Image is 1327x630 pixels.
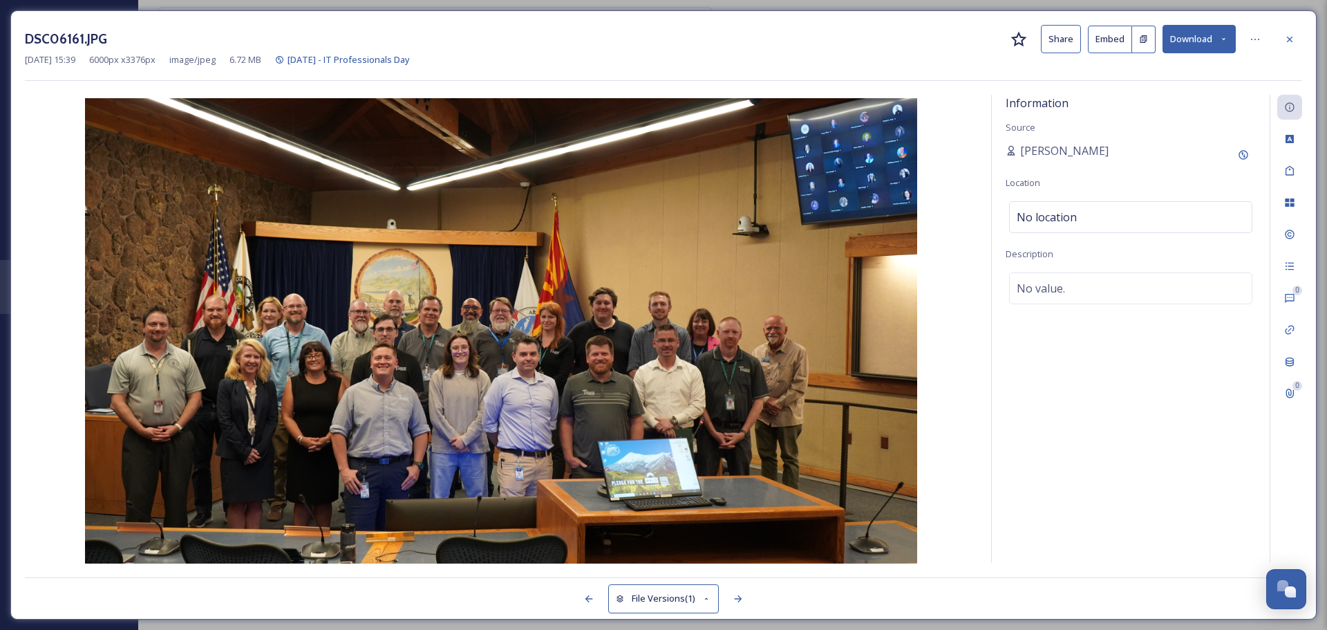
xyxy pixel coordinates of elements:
span: Information [1006,95,1069,111]
span: 6.72 MB [229,53,261,66]
h3: DSC06161.JPG [25,29,107,49]
span: Location [1006,176,1040,189]
button: Share [1041,25,1081,53]
button: Open Chat [1266,569,1306,609]
span: No location [1017,209,1077,225]
span: [DATE] - IT Professionals Day [288,53,410,66]
span: Description [1006,248,1053,260]
span: Source [1006,121,1035,133]
span: [PERSON_NAME] [1020,142,1109,159]
span: 6000 px x 3376 px [89,53,156,66]
button: File Versions(1) [608,584,719,613]
span: image/jpeg [169,53,216,66]
div: 0 [1292,381,1302,391]
button: Embed [1088,26,1132,53]
img: DSC06161.JPG [25,98,977,566]
span: No value. [1017,280,1065,297]
div: 0 [1292,286,1302,295]
span: [DATE] 15:39 [25,53,75,66]
button: Download [1163,25,1236,53]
